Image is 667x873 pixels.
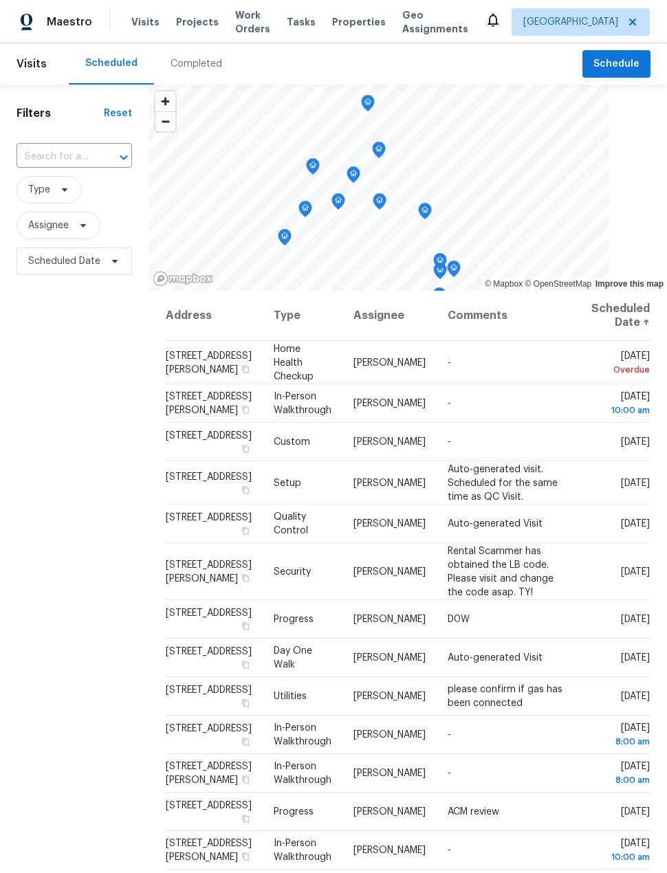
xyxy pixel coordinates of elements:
span: [DATE] [621,478,650,487]
div: Map marker [347,166,360,188]
div: Map marker [418,203,432,224]
div: Map marker [433,287,446,309]
th: Scheduled Date ↑ [580,291,650,341]
span: Utilities [274,692,307,701]
span: - [448,730,451,740]
span: Auto-generated Visit [448,653,543,663]
span: Custom [274,437,310,447]
span: [DATE] [621,653,650,663]
span: [PERSON_NAME] [353,437,426,447]
a: OpenStreetMap [525,279,591,289]
span: - [448,357,451,367]
div: Map marker [373,193,386,214]
span: Properties [332,15,386,29]
span: [PERSON_NAME] [353,807,426,817]
span: [STREET_ADDRESS] [166,608,252,618]
th: Comments [437,291,580,341]
span: [PERSON_NAME] [353,692,426,701]
span: [DATE] [621,437,650,447]
span: Security [274,566,311,576]
span: [STREET_ADDRESS][PERSON_NAME] [166,839,252,862]
span: In-Person Walkthrough [274,392,331,415]
span: In-Person Walkthrough [274,762,331,785]
span: Assignee [28,219,69,232]
span: [PERSON_NAME] [353,566,426,576]
span: [GEOGRAPHIC_DATA] [523,15,618,29]
span: Auto-generated visit. Scheduled for the same time as QC Visit. [448,464,558,501]
span: [PERSON_NAME] [353,769,426,778]
span: - [448,399,451,408]
span: [PERSON_NAME] [353,357,426,367]
span: Visits [17,49,47,79]
div: 10:00 am [591,404,650,417]
span: [PERSON_NAME] [353,846,426,855]
span: - [448,769,451,778]
th: Assignee [342,291,437,341]
span: Progress [274,807,314,817]
div: Map marker [278,229,292,250]
div: Map marker [298,201,312,222]
button: Schedule [582,50,650,78]
button: Copy Address [239,736,252,748]
button: Copy Address [239,620,252,632]
a: Mapbox [485,279,523,289]
a: Mapbox homepage [153,271,213,287]
div: Map marker [361,95,375,116]
div: 8:00 am [591,773,650,787]
span: Quality Control [274,512,308,535]
span: Progress [274,615,314,624]
span: In-Person Walkthrough [274,839,331,862]
span: Schedule [593,56,639,73]
span: Zoom out [155,112,175,131]
span: [DATE] [591,351,650,376]
span: [STREET_ADDRESS] [166,724,252,733]
th: Address [165,291,263,341]
button: Copy Address [239,443,252,455]
span: [STREET_ADDRESS] [166,801,252,810]
span: [STREET_ADDRESS] [166,472,252,481]
button: Copy Address [239,524,252,537]
button: Zoom out [155,111,175,131]
span: D0W [448,615,470,624]
span: [PERSON_NAME] [353,519,426,529]
span: please confirm if gas has been connected [448,685,562,708]
h1: Filters [17,107,104,120]
span: Geo Assignments [402,8,468,36]
canvas: Map [149,85,609,291]
div: Map marker [433,253,447,274]
span: [DATE] [621,566,650,576]
span: [DATE] [591,723,650,749]
span: Projects [176,15,219,29]
span: Rental Scammer has obtained the LB code. Please visit and change the code asap. TY! [448,546,554,597]
span: [PERSON_NAME] [353,615,426,624]
button: Copy Address [239,773,252,786]
span: [STREET_ADDRESS][PERSON_NAME] [166,392,252,415]
div: Map marker [372,142,386,163]
span: Type [28,183,50,197]
span: [PERSON_NAME] [353,730,426,740]
span: [DATE] [621,615,650,624]
span: [STREET_ADDRESS][PERSON_NAME] [166,351,252,374]
div: Map marker [331,193,345,214]
div: Completed [171,57,222,71]
span: [DATE] [591,392,650,417]
div: Reset [104,107,132,120]
span: [DATE] [621,692,650,701]
th: Type [263,291,342,341]
span: Tasks [287,17,316,27]
span: Home Health Checkup [274,344,314,381]
span: [PERSON_NAME] [353,478,426,487]
span: [STREET_ADDRESS][PERSON_NAME] [166,762,252,785]
div: Overdue [591,362,650,376]
span: Day One Walk [274,646,312,670]
span: [DATE] [591,839,650,864]
span: In-Person Walkthrough [274,723,331,747]
button: Copy Address [239,659,252,671]
span: [STREET_ADDRESS][PERSON_NAME] [166,560,252,583]
button: Open [114,148,133,167]
button: Zoom in [155,91,175,111]
span: Maestro [47,15,92,29]
div: Map marker [306,158,320,179]
span: [STREET_ADDRESS] [166,513,252,522]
